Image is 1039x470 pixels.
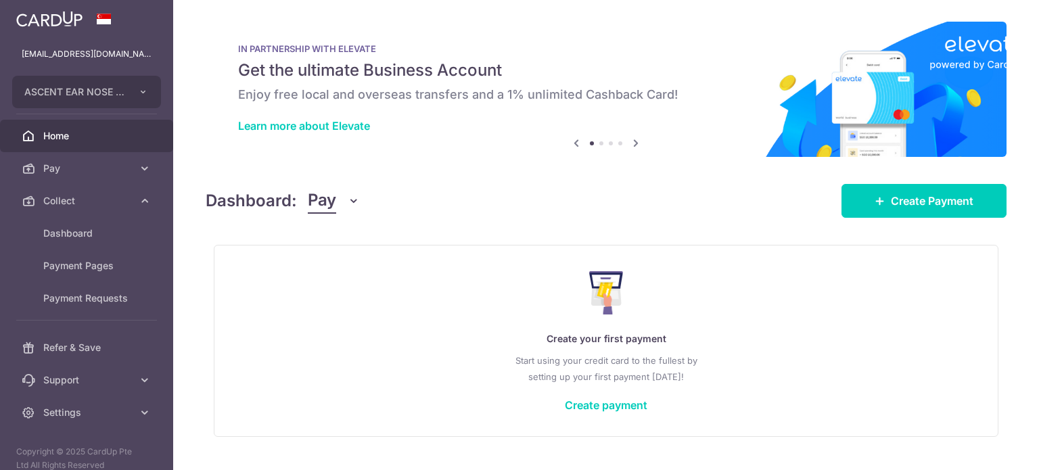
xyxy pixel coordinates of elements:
[891,193,973,209] span: Create Payment
[43,341,133,354] span: Refer & Save
[43,227,133,240] span: Dashboard
[308,188,336,214] span: Pay
[22,47,152,61] p: [EMAIL_ADDRESS][DOMAIN_NAME]
[565,398,647,412] a: Create payment
[308,188,360,214] button: Pay
[206,22,1007,157] img: Renovation banner
[206,189,297,213] h4: Dashboard:
[238,43,974,54] p: IN PARTNERSHIP WITH ELEVATE
[43,129,133,143] span: Home
[589,271,624,314] img: Make Payment
[43,373,133,387] span: Support
[841,184,1007,218] a: Create Payment
[43,406,133,419] span: Settings
[238,87,974,103] h6: Enjoy free local and overseas transfers and a 1% unlimited Cashback Card!
[43,259,133,273] span: Payment Pages
[43,162,133,175] span: Pay
[238,60,974,81] h5: Get the ultimate Business Account
[43,194,133,208] span: Collect
[241,352,971,385] p: Start using your credit card to the fullest by setting up your first payment [DATE]!
[241,331,971,347] p: Create your first payment
[12,76,161,108] button: ASCENT EAR NOSE THROAT SPECIALIST GROUP PTE. LTD.
[24,85,124,99] span: ASCENT EAR NOSE THROAT SPECIALIST GROUP PTE. LTD.
[43,291,133,305] span: Payment Requests
[16,11,83,27] img: CardUp
[238,119,370,133] a: Learn more about Elevate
